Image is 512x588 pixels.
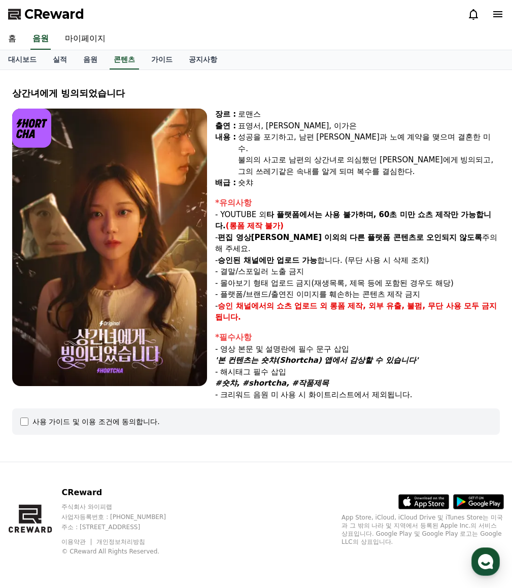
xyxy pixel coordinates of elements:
[218,256,317,265] strong: 승인된 채널에만 업로드 가능
[143,50,181,70] a: 가이드
[226,221,284,230] strong: (롱폼 제작 불가)
[110,50,139,70] a: 콘텐츠
[215,389,500,401] p: - 크리워드 음원 미 사용 시 화이트리스트에서 제외됩니다.
[238,166,500,178] div: 그의 쓰레기같은 속내를 알게 되며 복수를 결심한다.
[215,120,236,132] div: 출연 :
[61,487,185,499] p: CReward
[3,322,67,347] a: 홈
[215,331,500,343] div: *필수사항
[215,232,500,255] p: - 주의해 주세요.
[8,6,84,22] a: CReward
[215,300,500,323] p: -
[215,343,500,355] p: - 영상 본문 및 설명란에 필수 문구 삽입
[215,210,491,231] strong: 타 플랫폼에서는 사용 불가하며, 60초 미만 쇼츠 제작만 가능합니다.
[96,538,145,545] a: 개인정보처리방침
[215,366,500,378] p: - 해시태그 필수 삽입
[32,337,38,345] span: 홈
[215,255,500,266] p: - 합니다. (무단 사용 시 삭제 조치)
[215,289,500,300] p: - 플랫폼/브랜드/출연진 이미지를 훼손하는 콘텐츠 제작 금지
[12,109,51,148] img: logo
[218,233,347,242] strong: 편집 영상[PERSON_NAME] 이외의
[75,50,106,70] a: 음원
[67,322,131,347] a: 대화
[12,109,207,386] img: video
[215,177,236,189] div: 배급 :
[215,278,500,289] p: - 몰아보기 형태 업로드 금지(재생목록, 제목 등에 포함된 경우도 해당)
[61,523,185,531] p: 주소 : [STREET_ADDRESS]
[93,337,105,345] span: 대화
[215,378,329,388] em: #숏챠, #shortcha, #작품제목
[61,538,93,545] a: 이용약관
[238,154,500,166] div: 불의의 사고로 남편의 상간녀로 의심했던 [PERSON_NAME]에게 빙의되고,
[215,209,500,232] p: - YOUTUBE 외
[350,233,482,242] strong: 다른 플랫폼 콘텐츠로 오인되지 않도록
[61,503,185,511] p: 주식회사 와이피랩
[342,513,504,546] p: App Store, iCloud, iCloud Drive 및 iTunes Store는 미국과 그 밖의 나라 및 지역에서 등록된 Apple Inc.의 서비스 상표입니다. Goo...
[61,547,185,556] p: © CReward All Rights Reserved.
[238,177,500,189] div: 숏챠
[215,356,418,365] em: '본 컨텐츠는 숏챠(Shortcha) 앱에서 감상할 수 있습니다'
[215,131,236,177] div: 내용 :
[32,417,160,427] div: 사용 가이드 및 이용 조건에 동의합니다.
[181,50,225,70] a: 공지사항
[238,120,500,132] div: 표영서, [PERSON_NAME], 이가은
[131,322,195,347] a: 설정
[238,131,500,154] div: 성공을 포기하고, 남편 [PERSON_NAME]과 노예 계약을 맺으며 결혼한 미수.
[61,513,185,521] p: 사업자등록번호 : [PHONE_NUMBER]
[215,266,500,278] p: - 결말/스포일러 노출 금지
[45,50,75,70] a: 실적
[57,28,114,50] a: 마이페이지
[24,6,84,22] span: CReward
[218,301,327,310] strong: 승인 채널에서의 쇼츠 업로드 외
[215,109,236,120] div: 장르 :
[157,337,169,345] span: 설정
[215,197,500,209] div: *유의사항
[12,86,500,100] div: 상간녀에게 빙의되었습니다
[215,301,497,322] strong: 롱폼 제작, 외부 유출, 불펌, 무단 사용 모두 금지됩니다.
[30,28,51,50] a: 음원
[238,109,500,120] div: 로맨스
